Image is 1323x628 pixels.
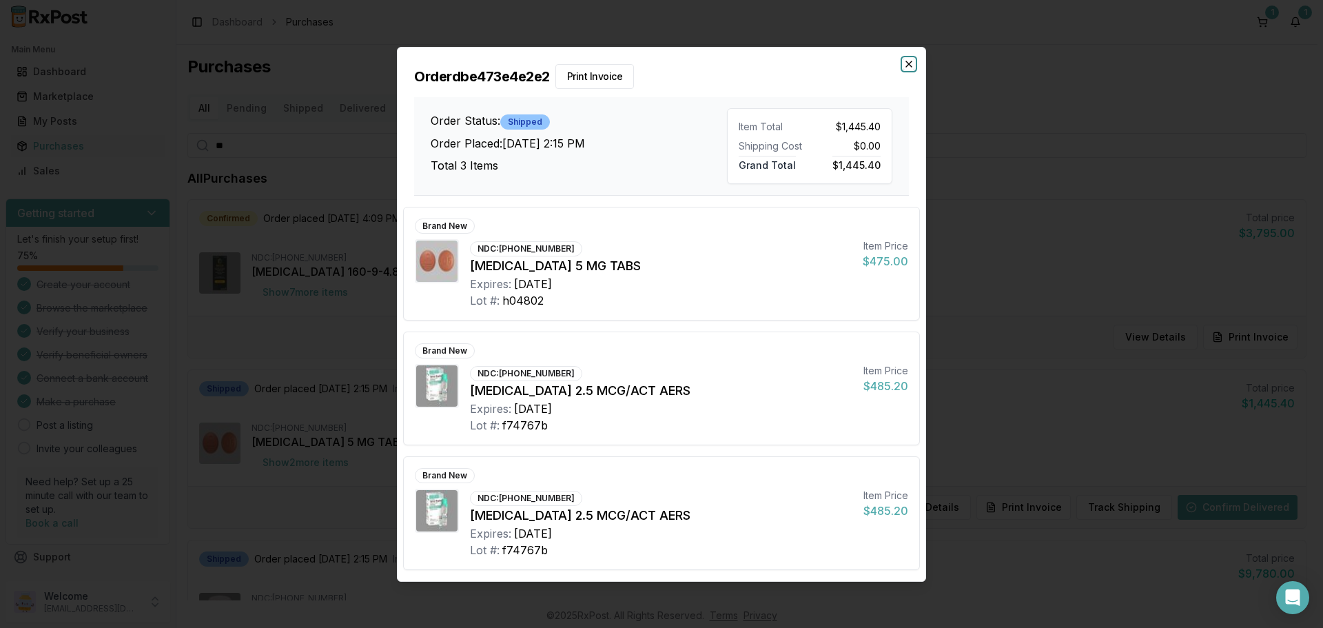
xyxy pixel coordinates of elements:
div: Brand New [415,219,475,234]
span: $1,445.40 [832,156,881,171]
div: Shipping Cost [739,139,804,153]
div: NDC: [PHONE_NUMBER] [470,366,582,381]
div: Lot #: [470,417,500,434]
div: f74767b [502,542,548,558]
div: Brand New [415,468,475,483]
button: Print Invoice [555,64,635,89]
div: [DATE] [514,401,552,417]
h3: Order Status: [431,112,727,130]
div: $485.20 [863,503,908,519]
div: $485.20 [863,378,908,394]
span: $1,445.40 [836,120,881,134]
div: NDC: [PHONE_NUMBER] [470,241,582,256]
div: [MEDICAL_DATA] 2.5 MCG/ACT AERS [470,506,852,525]
span: Grand Total [739,156,796,171]
div: Expires: [470,276,511,292]
div: [DATE] [514,525,552,542]
img: Spiriva Respimat 2.5 MCG/ACT AERS [416,490,458,531]
div: Item Price [863,239,908,253]
h3: Order Placed: [DATE] 2:15 PM [431,135,727,152]
div: Lot #: [470,292,500,309]
div: Item Price [863,364,908,378]
div: [MEDICAL_DATA] 5 MG TABS [470,256,852,276]
div: f74767b [502,417,548,434]
div: Shipped [500,114,550,130]
div: Brand New [415,343,475,358]
div: h04802 [502,292,544,309]
div: Lot #: [470,542,500,558]
h3: Total 3 Items [431,157,727,174]
div: $475.00 [863,253,908,270]
div: NDC: [PHONE_NUMBER] [470,491,582,506]
div: Expires: [470,525,511,542]
div: [DATE] [514,276,552,292]
img: Spiriva Respimat 2.5 MCG/ACT AERS [416,365,458,407]
div: Item Price [863,489,908,503]
div: [MEDICAL_DATA] 2.5 MCG/ACT AERS [470,381,852,401]
img: Tradjenta 5 MG TABS [416,241,458,282]
h2: Order dbe473e4e2e2 [414,64,909,89]
div: $0.00 [815,139,881,153]
div: Expires: [470,401,511,417]
div: Item Total [739,120,804,134]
